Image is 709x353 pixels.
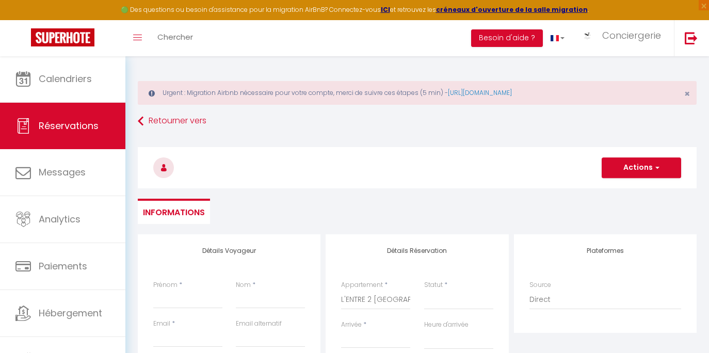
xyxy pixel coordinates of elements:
[685,31,698,44] img: logout
[138,199,210,224] li: Informations
[8,4,39,35] button: Ouvrir le widget de chat LiveChat
[39,119,99,132] span: Réservations
[684,89,690,99] button: Close
[471,29,543,47] button: Besoin d'aide ?
[602,157,681,178] button: Actions
[448,88,512,97] a: [URL][DOMAIN_NAME]
[39,213,80,226] span: Analytics
[381,5,390,14] a: ICI
[602,29,661,42] span: Conciergerie
[341,280,383,290] label: Appartement
[138,81,697,105] div: Urgent : Migration Airbnb nécessaire pour votre compte, merci de suivre ces étapes (5 min) -
[39,260,87,272] span: Paiements
[572,20,674,56] a: ... Conciergerie
[424,320,469,330] label: Heure d'arrivée
[153,319,170,329] label: Email
[529,280,551,290] label: Source
[39,307,102,319] span: Hébergement
[39,166,86,179] span: Messages
[580,30,595,41] img: ...
[31,28,94,46] img: Super Booking
[150,20,201,56] a: Chercher
[341,320,362,330] label: Arrivée
[138,112,697,131] a: Retourner vers
[236,280,251,290] label: Nom
[436,5,588,14] a: créneaux d'ouverture de la salle migration
[153,247,305,254] h4: Détails Voyageur
[236,319,282,329] label: Email alternatif
[424,280,443,290] label: Statut
[153,280,178,290] label: Prénom
[684,87,690,100] span: ×
[529,247,681,254] h4: Plateformes
[39,72,92,85] span: Calendriers
[157,31,193,42] span: Chercher
[341,247,493,254] h4: Détails Réservation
